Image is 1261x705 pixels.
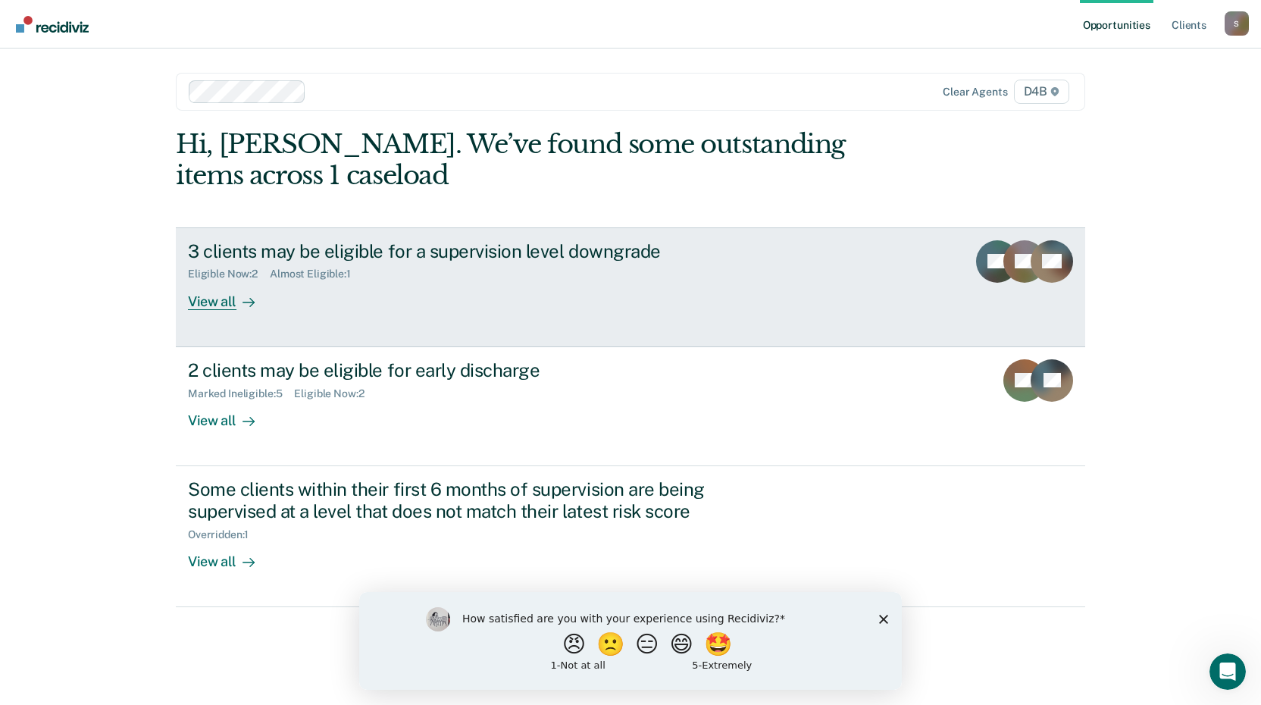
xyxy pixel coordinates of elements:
div: S [1225,11,1249,36]
div: Some clients within their first 6 months of supervision are being supervised at a level that does... [188,478,720,522]
div: Almost Eligible : 1 [270,268,363,280]
div: 3 clients may be eligible for a supervision level downgrade [188,240,720,262]
div: View all [188,399,273,429]
span: D4B [1014,80,1069,104]
button: Profile dropdown button [1225,11,1249,36]
div: View all [188,280,273,310]
div: Eligible Now : 2 [188,268,270,280]
a: 3 clients may be eligible for a supervision level downgradeEligible Now:2Almost Eligible:1View all [176,227,1085,347]
div: Marked Ineligible : 5 [188,387,294,400]
iframe: Survey by Kim from Recidiviz [359,592,902,690]
div: Hi, [PERSON_NAME]. We’ve found some outstanding items across 1 caseload [176,129,903,191]
div: Clear agents [943,86,1007,99]
div: View all [188,540,273,570]
div: 2 clients may be eligible for early discharge [188,359,720,381]
a: 2 clients may be eligible for early dischargeMarked Ineligible:5Eligible Now:2View all [176,347,1085,466]
a: Some clients within their first 6 months of supervision are being supervised at a level that does... [176,466,1085,607]
div: Overridden : 1 [188,528,261,541]
div: Eligible Now : 2 [294,387,376,400]
img: Recidiviz [16,16,89,33]
iframe: Intercom live chat [1209,653,1246,690]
